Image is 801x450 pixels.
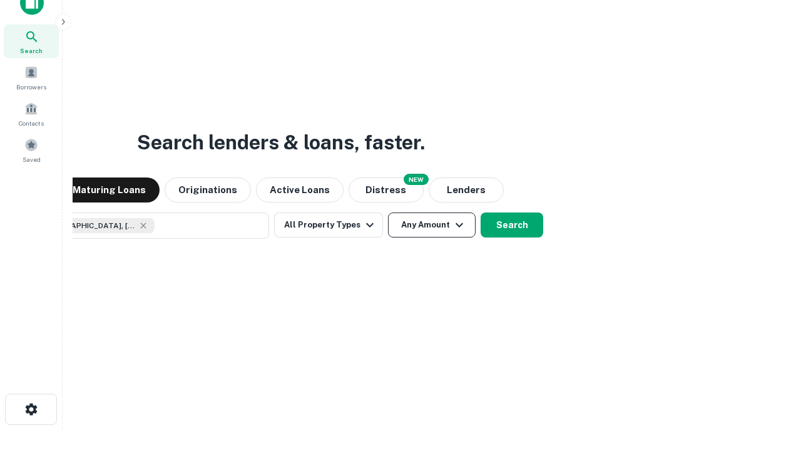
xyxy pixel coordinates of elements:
iframe: Chat Widget [738,350,801,410]
a: Search [4,24,59,58]
button: Any Amount [388,212,476,237]
div: NEW [404,174,429,185]
span: Search [20,46,43,56]
span: [GEOGRAPHIC_DATA], [GEOGRAPHIC_DATA], [GEOGRAPHIC_DATA] [42,220,136,231]
a: Contacts [4,97,59,131]
button: Maturing Loans [59,177,160,202]
a: Saved [4,133,59,167]
button: Lenders [429,177,504,202]
button: Active Loans [256,177,344,202]
button: [GEOGRAPHIC_DATA], [GEOGRAPHIC_DATA], [GEOGRAPHIC_DATA] [19,212,269,239]
button: Originations [165,177,251,202]
button: Search distressed loans with lien and other non-mortgage details. [349,177,424,202]
span: Saved [23,154,41,164]
span: Borrowers [16,82,46,92]
h3: Search lenders & loans, faster. [137,127,425,157]
span: Contacts [19,118,44,128]
button: Search [481,212,543,237]
button: All Property Types [274,212,383,237]
a: Borrowers [4,61,59,94]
